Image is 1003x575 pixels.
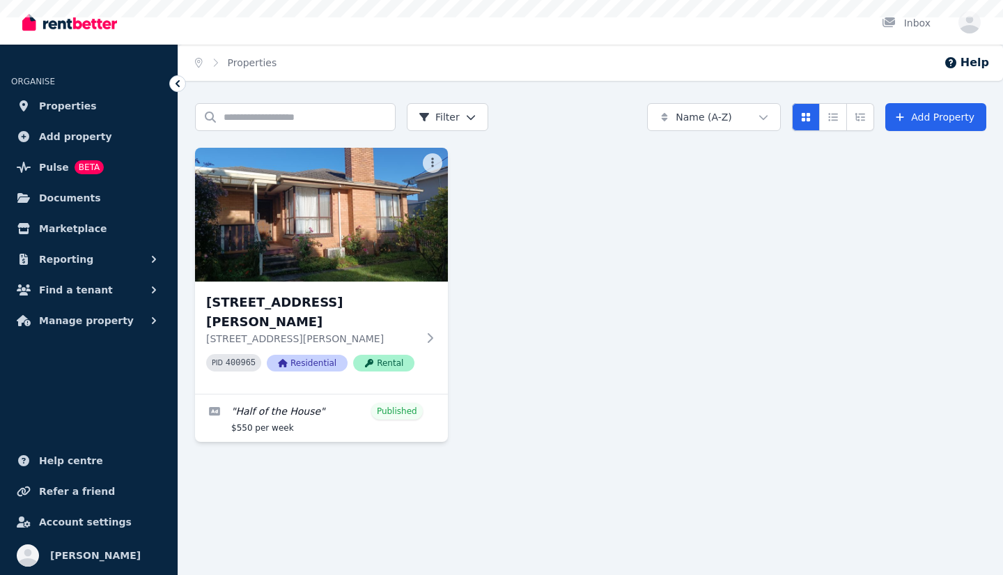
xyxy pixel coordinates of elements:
span: Manage property [39,312,134,329]
a: Properties [11,92,166,120]
code: 400965 [226,358,256,368]
div: Inbox [882,16,931,30]
span: Marketplace [39,220,107,237]
span: Find a tenant [39,282,113,298]
button: Compact list view [819,103,847,131]
button: More options [423,153,442,173]
button: Manage property [11,307,166,335]
span: ORGANISE [11,77,55,86]
span: Name (A-Z) [676,110,732,124]
p: [STREET_ADDRESS][PERSON_NAME] [206,332,417,346]
span: Residential [267,355,348,371]
img: RentBetter [22,12,117,33]
h3: [STREET_ADDRESS][PERSON_NAME] [206,293,417,332]
a: Properties [228,57,277,68]
a: Help centre [11,447,166,475]
a: PulseBETA [11,153,166,181]
span: Documents [39,190,101,206]
button: Find a tenant [11,276,166,304]
a: Refer a friend [11,477,166,505]
a: Add property [11,123,166,151]
span: Refer a friend [39,483,115,500]
div: View options [792,103,874,131]
span: Properties [39,98,97,114]
small: PID [212,359,223,367]
span: Reporting [39,251,93,268]
button: Card view [792,103,820,131]
span: BETA [75,160,104,174]
span: Pulse [39,159,69,176]
button: Expanded list view [846,103,874,131]
button: Reporting [11,245,166,273]
span: Account settings [39,514,132,530]
span: [PERSON_NAME] [50,547,141,564]
a: Add Property [885,103,986,131]
a: Account settings [11,508,166,536]
span: Rental [353,355,414,371]
button: Filter [407,103,488,131]
a: 1/11 Dorgan St, Mount Waverley[STREET_ADDRESS][PERSON_NAME][STREET_ADDRESS][PERSON_NAME]PID 40096... [195,148,448,394]
span: Help centre [39,452,103,469]
a: Marketplace [11,215,166,243]
button: Help [944,54,989,71]
span: Filter [419,110,460,124]
a: Documents [11,184,166,212]
nav: Breadcrumb [178,45,293,81]
span: Add property [39,128,112,145]
a: Edit listing: Half of the House [195,394,448,442]
img: 1/11 Dorgan St, Mount Waverley [195,148,448,282]
button: Name (A-Z) [647,103,781,131]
